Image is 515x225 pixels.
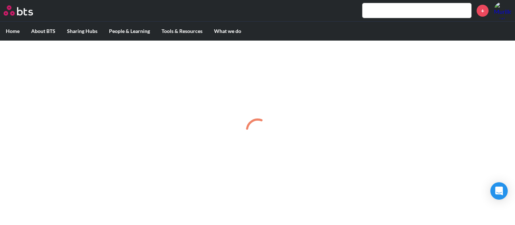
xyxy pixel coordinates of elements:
a: Go home [4,5,46,16]
a: + [477,5,489,17]
img: BTS Logo [4,5,33,16]
label: Tools & Resources [156,22,208,41]
label: About BTS [25,22,61,41]
label: People & Learning [103,22,156,41]
label: Sharing Hubs [61,22,103,41]
label: What we do [208,22,247,41]
a: Profile [494,2,511,19]
div: Open Intercom Messenger [490,182,508,200]
img: Murillo Iotti [494,2,511,19]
